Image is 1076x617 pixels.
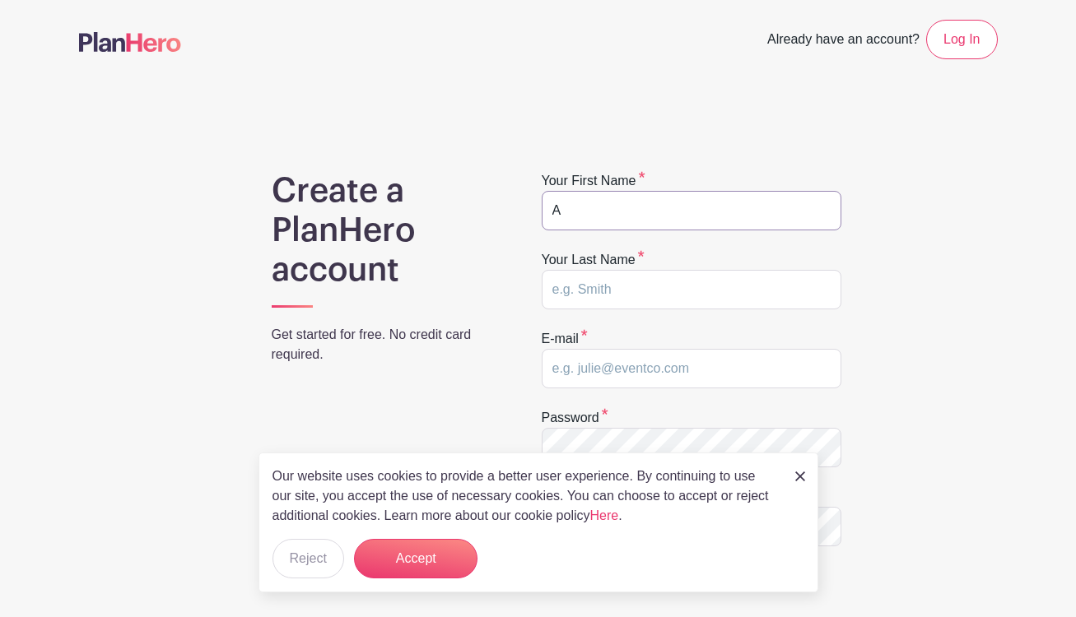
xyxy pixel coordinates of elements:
[767,23,920,59] span: Already have an account?
[354,539,477,578] button: Accept
[542,270,841,309] input: e.g. Smith
[542,250,645,270] label: Your last name
[272,171,499,290] h1: Create a PlanHero account
[272,539,344,578] button: Reject
[926,20,997,59] a: Log In
[542,171,645,191] label: Your first name
[542,191,841,230] input: e.g. Julie
[272,325,499,364] p: Get started for free. No credit card required.
[79,32,181,52] img: logo-507f7623f17ff9eddc593b1ce0a138ce2505c220e1c5a4e2b4648c50719b7d32.svg
[542,349,841,388] input: e.g. julie@eventco.com
[795,471,805,481] img: close_button-5f87c8562297e5c2d7936805f587ecaba9071eb48480494691a3f1689db116b3.svg
[590,508,619,522] a: Here
[272,466,778,526] p: Our website uses cookies to provide a better user experience. By continuing to use our site, you ...
[542,329,588,349] label: E-mail
[542,408,608,428] label: Password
